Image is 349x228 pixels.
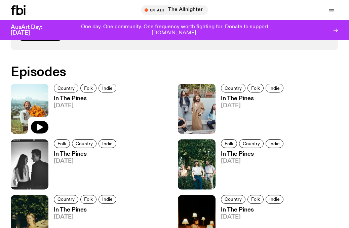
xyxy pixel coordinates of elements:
[225,141,233,146] span: Folk
[54,84,78,92] a: Country
[221,103,285,109] span: [DATE]
[11,66,227,78] h2: Episodes
[59,24,290,36] p: One day. One community. One frequency worth fighting for. Donate to support [DOMAIN_NAME].
[102,197,113,202] span: Indie
[221,158,285,164] span: [DATE]
[80,84,96,92] a: Folk
[54,195,78,204] a: Country
[251,197,260,202] span: Folk
[54,151,118,157] h3: In The Pines
[216,151,285,189] a: In The Pines[DATE]
[221,151,285,157] h3: In The Pines
[99,84,116,92] a: Indie
[239,139,264,148] a: Country
[11,25,54,36] h3: AusArt Day: [DATE]
[48,151,118,189] a: In The Pines[DATE]
[54,103,118,109] span: [DATE]
[76,141,93,146] span: Country
[225,197,242,202] span: Country
[221,96,285,102] h3: In The Pines
[99,139,116,148] a: Indie
[54,158,118,164] span: [DATE]
[54,214,118,220] span: [DATE]
[243,141,260,146] span: Country
[216,96,285,134] a: In The Pines[DATE]
[84,197,93,202] span: Folk
[84,85,93,90] span: Folk
[266,84,283,92] a: Indie
[102,85,113,90] span: Indie
[266,195,283,204] a: Indie
[269,197,280,202] span: Indie
[102,141,113,146] span: Indie
[54,96,118,102] h3: In The Pines
[57,85,75,90] span: Country
[247,195,264,204] a: Folk
[48,96,118,134] a: In The Pines[DATE]
[225,85,242,90] span: Country
[221,139,237,148] a: Folk
[80,195,96,204] a: Folk
[221,195,245,204] a: Country
[269,85,280,90] span: Indie
[221,84,245,92] a: Country
[141,5,208,15] button: On AirThe Allnighter
[221,207,285,213] h3: In The Pines
[99,195,116,204] a: Indie
[269,141,280,146] span: Indie
[251,85,260,90] span: Folk
[266,139,283,148] a: Indie
[57,141,66,146] span: Folk
[221,214,285,220] span: [DATE]
[54,207,118,213] h3: In The Pines
[247,84,264,92] a: Folk
[72,139,96,148] a: Country
[57,197,75,202] span: Country
[54,139,70,148] a: Folk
